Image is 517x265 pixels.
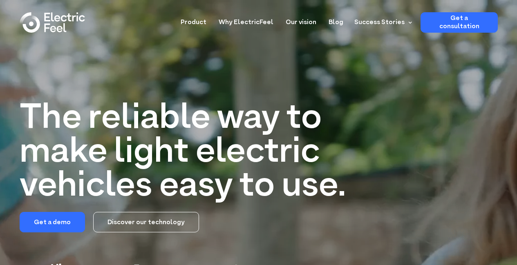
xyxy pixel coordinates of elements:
[31,32,70,48] input: Submit
[181,12,206,27] a: Product
[421,12,498,33] a: Get a consultation
[20,212,85,232] a: Get a demo
[219,12,273,27] a: Why ElectricFeel
[349,12,414,33] div: Success Stories
[286,12,316,27] a: Our vision
[329,12,343,27] a: Blog
[20,102,360,204] h1: The reliable way to make light electric vehicles easy to use.
[354,18,405,27] div: Success Stories
[93,212,199,232] a: Discover our technology
[463,211,506,254] iframe: Chatbot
